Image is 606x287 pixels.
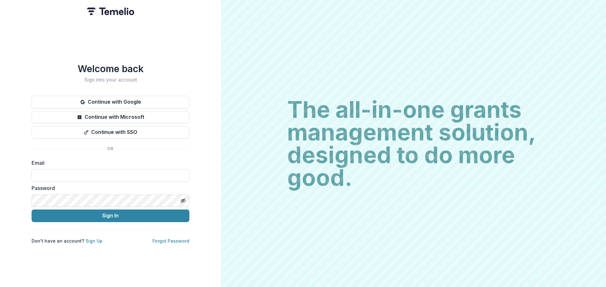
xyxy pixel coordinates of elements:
button: Sign In [32,210,189,222]
button: Continue with SSO [32,126,189,139]
h1: Welcome back [32,63,189,74]
a: Forgot Password [152,238,189,244]
p: Don't have an account? [32,238,103,244]
button: Continue with Google [32,96,189,108]
label: Password [32,184,186,192]
button: Continue with Microsoft [32,111,189,123]
h2: Sign into your account [32,77,189,83]
label: Email [32,159,186,167]
img: Temelio [87,8,134,15]
button: Toggle password visibility [178,196,188,206]
a: Sign Up [86,238,103,244]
